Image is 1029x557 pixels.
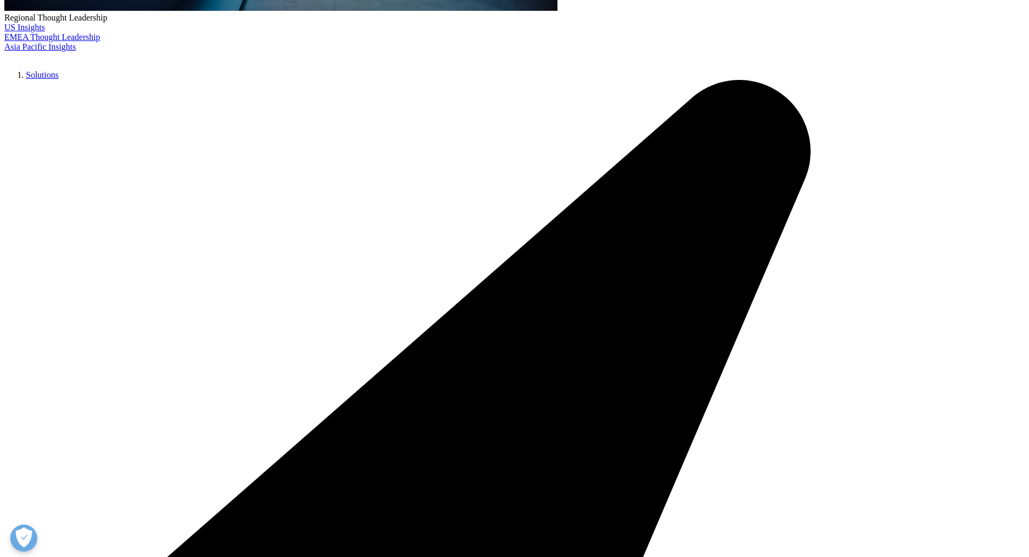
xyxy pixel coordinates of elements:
button: Open Preferences [10,525,37,552]
a: US Insights [4,23,45,32]
div: Regional Thought Leadership [4,13,1025,23]
a: Solutions [26,70,58,79]
a: EMEA Thought Leadership [4,32,100,42]
a: Asia Pacific Insights [4,42,76,51]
